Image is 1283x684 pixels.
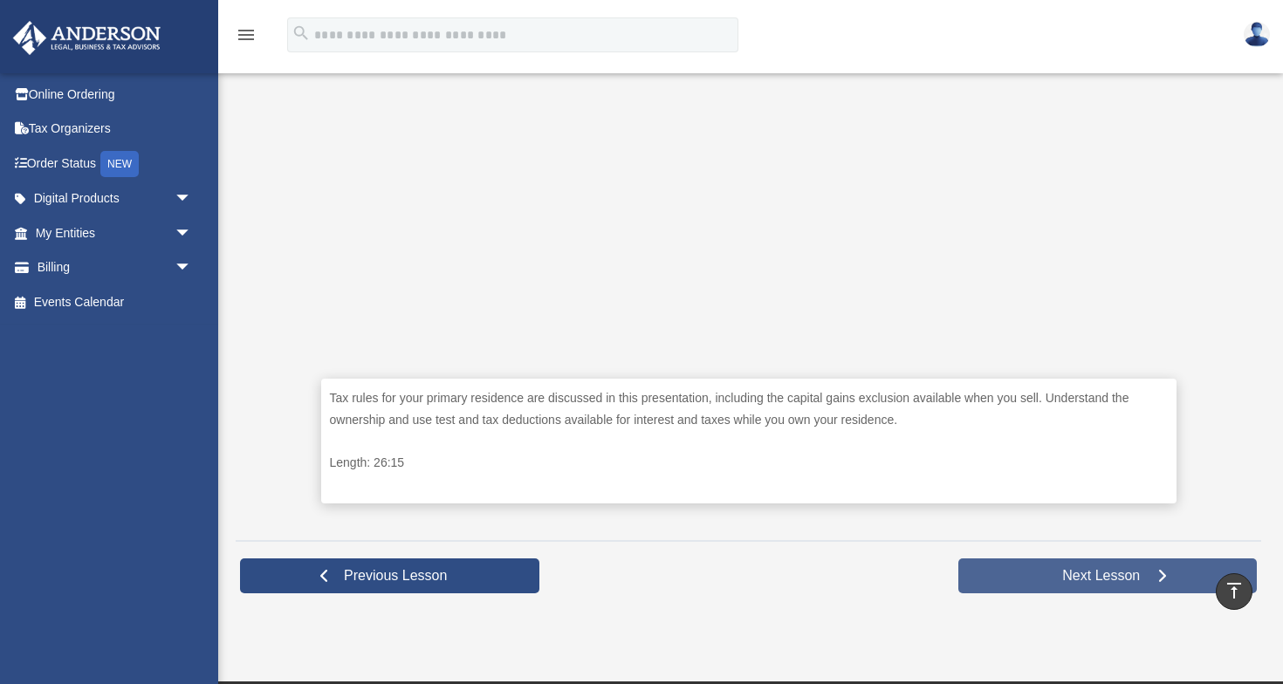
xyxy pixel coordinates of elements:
a: vertical_align_top [1216,573,1252,610]
span: arrow_drop_down [175,250,209,286]
a: Digital Productsarrow_drop_down [12,181,218,216]
i: vertical_align_top [1224,580,1245,601]
span: Previous Lesson [330,567,461,585]
i: menu [236,24,257,45]
img: Anderson Advisors Platinum Portal [8,21,166,55]
img: User Pic [1244,22,1270,47]
i: search [292,24,311,43]
div: NEW [100,151,139,177]
span: Next Lesson [1048,567,1154,585]
a: Events Calendar [12,284,218,319]
a: My Entitiesarrow_drop_down [12,215,218,250]
span: arrow_drop_down [175,181,209,217]
a: Next Lesson [958,558,1258,593]
span: arrow_drop_down [175,215,209,251]
p: Tax rules for your primary residence are discussed in this presentation, including the capital ga... [330,387,1168,430]
a: menu [236,31,257,45]
a: Online Ordering [12,77,218,112]
a: Previous Lesson [240,558,539,593]
p: Length: 26:15 [330,452,1168,474]
a: Tax Organizers [12,112,218,147]
a: Billingarrow_drop_down [12,250,218,285]
a: Order StatusNEW [12,146,218,181]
